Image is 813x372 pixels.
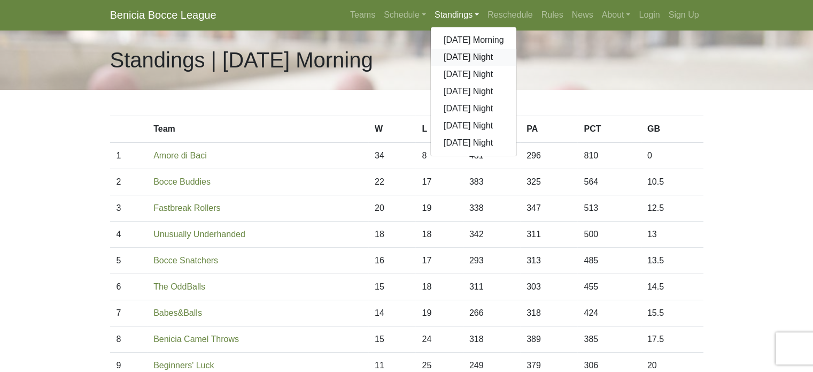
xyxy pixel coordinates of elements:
[153,282,205,291] a: The OddBalls
[368,169,415,195] td: 22
[463,327,520,353] td: 318
[415,142,462,169] td: 8
[641,195,703,222] td: 12.5
[110,222,148,248] td: 4
[520,222,577,248] td: 311
[598,4,635,26] a: About
[641,222,703,248] td: 13
[463,169,520,195] td: 383
[415,274,462,300] td: 18
[577,327,640,353] td: 385
[463,300,520,327] td: 266
[153,308,202,317] a: Babes&Balls
[430,27,517,156] div: Standings
[577,248,640,274] td: 485
[520,169,577,195] td: 325
[415,300,462,327] td: 19
[664,4,703,26] a: Sign Up
[463,195,520,222] td: 338
[577,142,640,169] td: 810
[368,116,415,143] th: W
[368,327,415,353] td: 15
[110,4,216,26] a: Benicia Bocce League
[520,195,577,222] td: 347
[641,116,703,143] th: GB
[577,169,640,195] td: 564
[431,32,517,49] a: [DATE] Morning
[431,83,517,100] a: [DATE] Night
[431,66,517,83] a: [DATE] Night
[634,4,664,26] a: Login
[431,117,517,134] a: [DATE] Night
[520,274,577,300] td: 303
[577,116,640,143] th: PCT
[641,248,703,274] td: 13.5
[463,274,520,300] td: 311
[110,47,373,73] h1: Standings | [DATE] Morning
[577,300,640,327] td: 424
[153,230,245,239] a: Unusually Underhanded
[431,49,517,66] a: [DATE] Night
[110,327,148,353] td: 8
[463,222,520,248] td: 342
[153,361,214,370] a: Beginners' Luck
[368,195,415,222] td: 20
[577,274,640,300] td: 455
[520,116,577,143] th: PA
[368,142,415,169] td: 34
[577,222,640,248] td: 500
[368,300,415,327] td: 14
[147,116,368,143] th: Team
[153,335,239,344] a: Benicia Camel Throws
[537,4,568,26] a: Rules
[153,256,218,265] a: Bocce Snatchers
[641,327,703,353] td: 17.5
[415,222,462,248] td: 18
[380,4,430,26] a: Schedule
[641,142,703,169] td: 0
[431,134,517,151] a: [DATE] Night
[641,274,703,300] td: 14.5
[415,248,462,274] td: 17
[415,169,462,195] td: 17
[110,300,148,327] td: 7
[520,142,577,169] td: 296
[415,327,462,353] td: 24
[430,4,483,26] a: Standings
[463,248,520,274] td: 293
[483,4,537,26] a: Reschedule
[368,248,415,274] td: 16
[568,4,598,26] a: News
[415,195,462,222] td: 19
[110,142,148,169] td: 1
[153,151,207,160] a: Amore di Baci
[368,274,415,300] td: 15
[346,4,380,26] a: Teams
[368,222,415,248] td: 18
[641,300,703,327] td: 15.5
[153,203,220,212] a: Fastbreak Rollers
[110,248,148,274] td: 5
[153,177,211,186] a: Bocce Buddies
[520,300,577,327] td: 318
[520,327,577,353] td: 389
[431,100,517,117] a: [DATE] Night
[577,195,640,222] td: 513
[520,248,577,274] td: 313
[110,169,148,195] td: 2
[641,169,703,195] td: 10.5
[110,274,148,300] td: 6
[415,116,462,143] th: L
[110,195,148,222] td: 3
